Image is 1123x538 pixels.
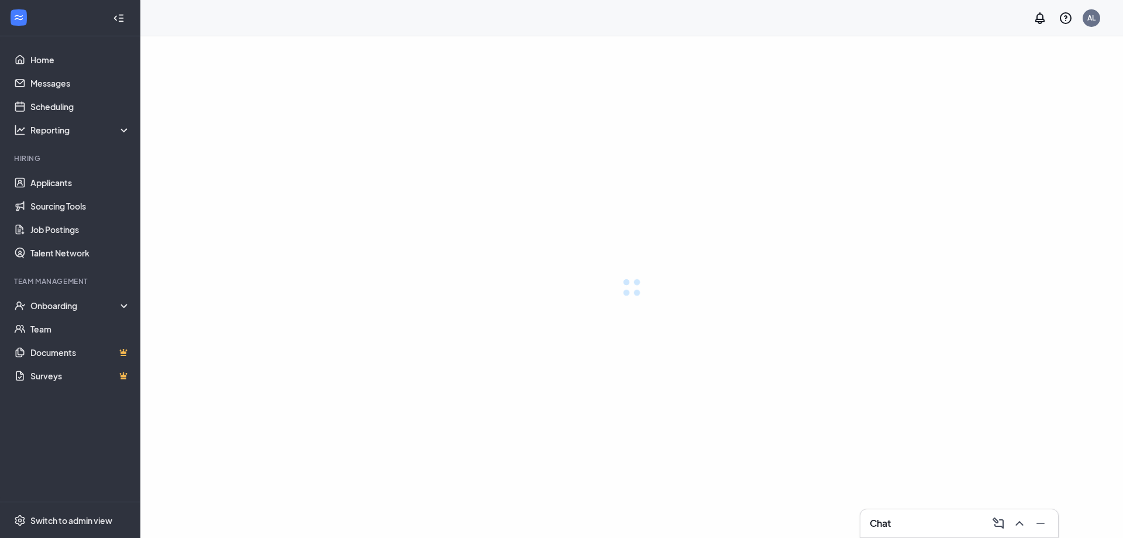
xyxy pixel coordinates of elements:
[30,194,130,218] a: Sourcing Tools
[14,124,26,136] svg: Analysis
[14,276,128,286] div: Team Management
[1087,13,1096,23] div: AL
[14,153,128,163] div: Hiring
[1009,514,1028,533] button: ChevronUp
[1034,516,1048,530] svg: Minimize
[13,12,25,23] svg: WorkstreamLogo
[991,516,1005,530] svg: ComposeMessage
[870,517,891,530] h3: Chat
[30,241,130,265] a: Talent Network
[30,71,130,95] a: Messages
[1030,514,1049,533] button: Minimize
[30,341,130,364] a: DocumentsCrown
[14,515,26,526] svg: Settings
[30,515,112,526] div: Switch to admin view
[988,514,1007,533] button: ComposeMessage
[1033,11,1047,25] svg: Notifications
[30,95,130,118] a: Scheduling
[30,317,130,341] a: Team
[30,300,131,311] div: Onboarding
[14,300,26,311] svg: UserCheck
[30,48,130,71] a: Home
[30,218,130,241] a: Job Postings
[30,364,130,388] a: SurveysCrown
[30,171,130,194] a: Applicants
[1059,11,1073,25] svg: QuestionInfo
[113,12,125,24] svg: Collapse
[30,124,131,136] div: Reporting
[1012,516,1026,530] svg: ChevronUp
